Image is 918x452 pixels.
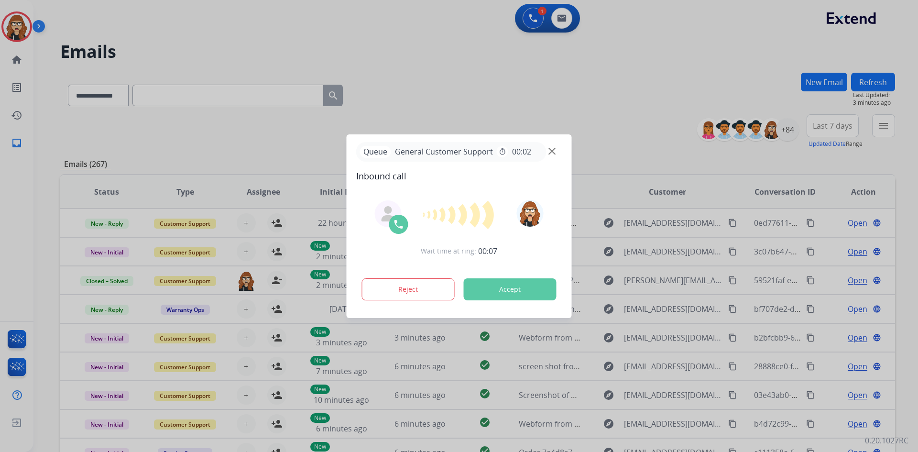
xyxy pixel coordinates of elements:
[464,278,557,300] button: Accept
[421,246,476,256] span: Wait time at ring:
[381,206,396,221] img: agent-avatar
[516,200,543,227] img: avatar
[360,146,391,158] p: Queue
[499,148,506,155] mat-icon: timer
[362,278,455,300] button: Reject
[548,147,556,154] img: close-button
[865,435,908,446] p: 0.20.1027RC
[512,146,531,157] span: 00:02
[356,169,562,183] span: Inbound call
[391,146,497,157] span: General Customer Support
[478,245,497,257] span: 00:07
[393,219,404,230] img: call-icon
